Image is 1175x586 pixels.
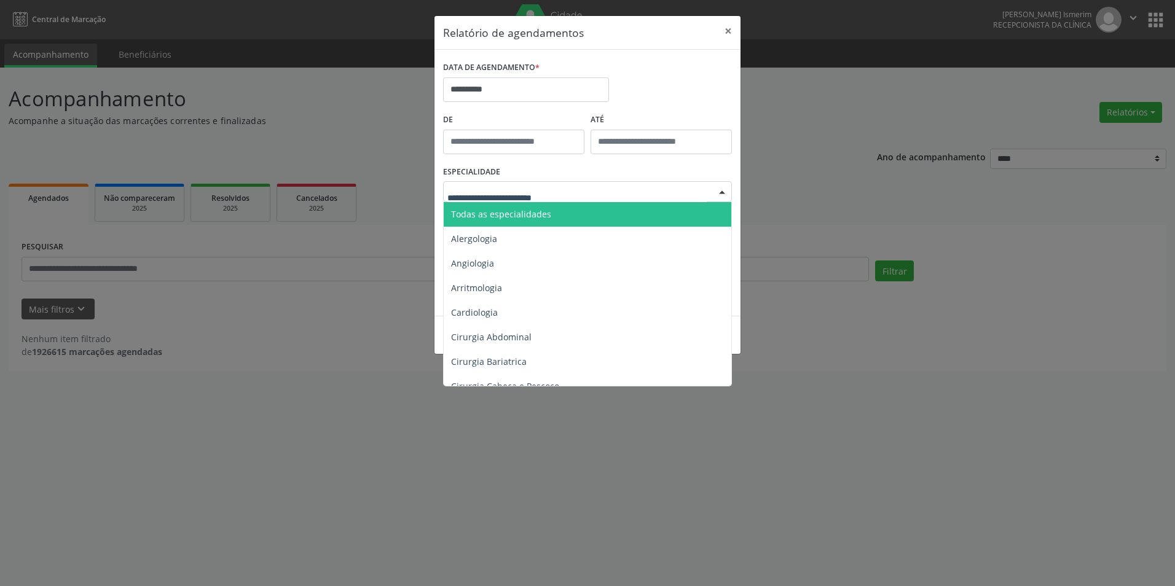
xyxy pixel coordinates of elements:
label: DATA DE AGENDAMENTO [443,58,540,77]
span: Todas as especialidades [451,208,551,220]
span: Angiologia [451,257,494,269]
label: ATÉ [591,111,732,130]
span: Cirurgia Abdominal [451,331,532,343]
span: Cirurgia Cabeça e Pescoço [451,380,559,392]
span: Cardiologia [451,307,498,318]
label: ESPECIALIDADE [443,163,500,182]
h5: Relatório de agendamentos [443,25,584,41]
span: Alergologia [451,233,497,244]
span: Arritmologia [451,282,502,294]
label: De [443,111,584,130]
span: Cirurgia Bariatrica [451,356,527,367]
button: Close [716,16,741,46]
